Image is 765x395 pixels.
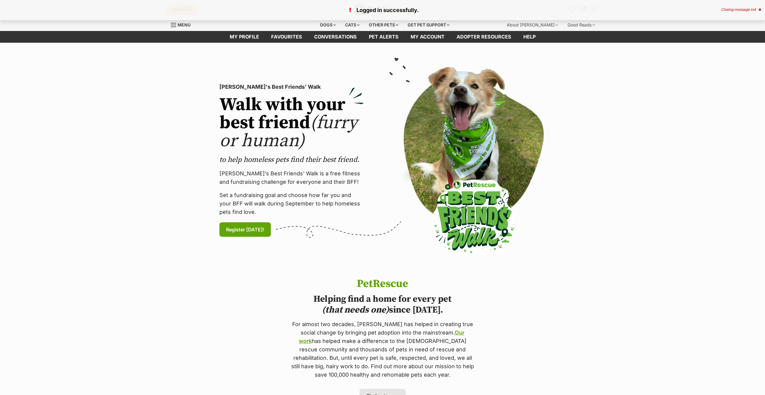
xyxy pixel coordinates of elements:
[290,294,475,315] h2: Helping find a home for every pet since [DATE].
[365,19,402,31] div: Other pets
[363,31,405,43] a: Pet alerts
[265,31,308,43] a: Favourites
[503,19,562,31] div: About [PERSON_NAME]
[563,19,599,31] div: Good Reads
[308,31,363,43] a: conversations
[405,31,451,43] a: My account
[219,155,364,165] p: to help homeless pets find their best friend.
[219,222,271,237] a: Register [DATE]!
[517,31,542,43] a: Help
[219,191,364,216] p: Set a fundraising goal and choose how far you and your BFF will walk during September to help hom...
[290,320,475,379] p: For almost two decades, [PERSON_NAME] has helped in creating true social change by bringing pet a...
[341,19,364,31] div: Cats
[224,31,265,43] a: My profile
[219,112,357,152] span: (furry or human)
[451,31,517,43] a: Adopter resources
[178,22,191,27] span: Menu
[219,96,364,150] h2: Walk with your best friend
[219,169,364,186] p: [PERSON_NAME]’s Best Friends' Walk is a free fitness and fundraising challenge for everyone and t...
[226,226,264,233] span: Register [DATE]!
[322,304,389,316] i: (that needs one)
[219,83,364,91] p: [PERSON_NAME]'s Best Friends' Walk
[403,19,454,31] div: Get pet support
[290,278,475,290] h1: PetRescue
[171,19,195,30] a: Menu
[316,19,340,31] div: Dogs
